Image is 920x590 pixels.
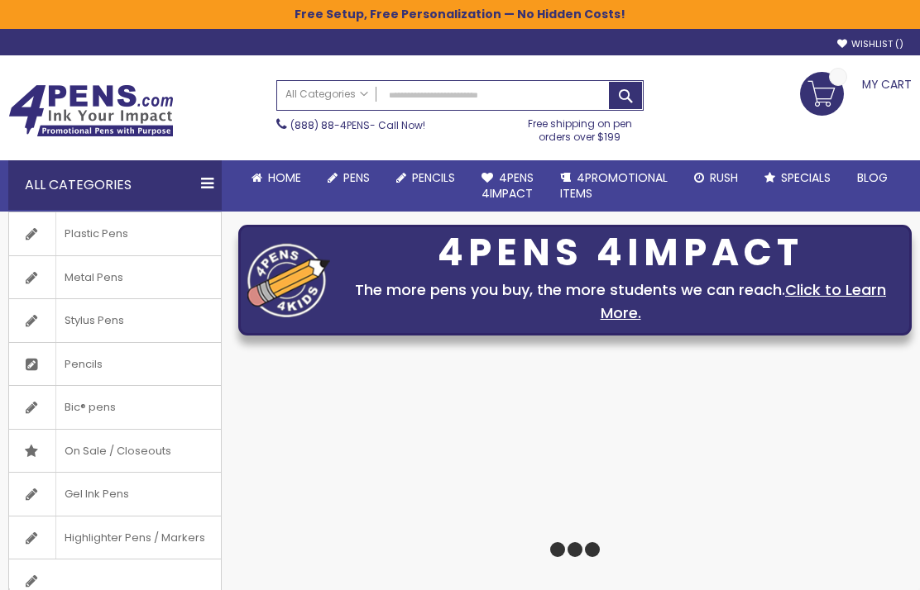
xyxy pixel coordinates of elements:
a: Pencils [9,343,221,386]
span: Pencils [55,343,111,386]
a: Plastic Pens [9,212,221,255]
a: Wishlist [837,38,903,50]
div: 4PENS 4IMPACT [338,236,903,270]
a: Rush [681,160,751,196]
a: Blog [844,160,901,196]
span: Blog [857,169,888,186]
a: Gel Ink Pens [9,473,221,516]
span: Pencils [412,169,455,186]
span: Highlighter Pens / Markers [55,516,213,559]
img: four_pen_logo.png [247,243,330,318]
a: Home [238,160,314,196]
a: Highlighter Pens / Markers [9,516,221,559]
a: 4PROMOTIONALITEMS [547,160,681,212]
span: Specials [781,169,831,186]
a: Pens [314,160,383,196]
span: Home [268,169,301,186]
a: 4Pens4impact [468,160,547,212]
img: 4Pens Custom Pens and Promotional Products [8,84,174,137]
span: Stylus Pens [55,299,132,342]
a: On Sale / Closeouts [9,430,221,473]
span: 4Pens 4impact [482,169,534,202]
span: Pens [343,169,370,186]
span: Plastic Pens [55,212,137,255]
div: Free shipping on pen orders over $199 [516,111,644,144]
span: All Categories [285,88,368,101]
span: - Call Now! [290,118,425,132]
a: Metal Pens [9,256,221,299]
span: 4PROMOTIONAL ITEMS [560,169,668,202]
span: Bic® pens [55,386,124,429]
span: Metal Pens [55,256,132,299]
a: Pencils [383,160,468,196]
span: On Sale / Closeouts [55,430,180,473]
a: Bic® pens [9,386,221,429]
a: (888) 88-4PENS [290,118,370,132]
span: Rush [710,169,738,186]
span: Gel Ink Pens [55,473,137,516]
div: The more pens you buy, the more students we can reach. [338,278,903,325]
a: All Categories [277,81,376,108]
a: Specials [751,160,844,196]
div: All Categories [8,160,222,210]
a: Stylus Pens [9,299,221,342]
